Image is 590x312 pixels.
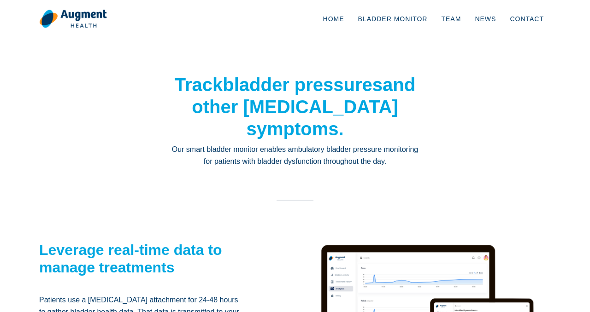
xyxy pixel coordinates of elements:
a: Team [434,4,468,34]
a: Contact [503,4,551,34]
a: Bladder Monitor [351,4,435,34]
strong: bladder pressures [223,75,383,95]
img: logo [39,9,107,29]
a: Home [316,4,351,34]
p: Our smart bladder monitor enables ambulatory bladder pressure monitoring for patients with bladde... [171,144,419,168]
a: News [468,4,503,34]
h1: Track and other [MEDICAL_DATA] symptoms. [171,74,419,140]
h2: Leverage real-time data to manage treatments [39,241,244,277]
